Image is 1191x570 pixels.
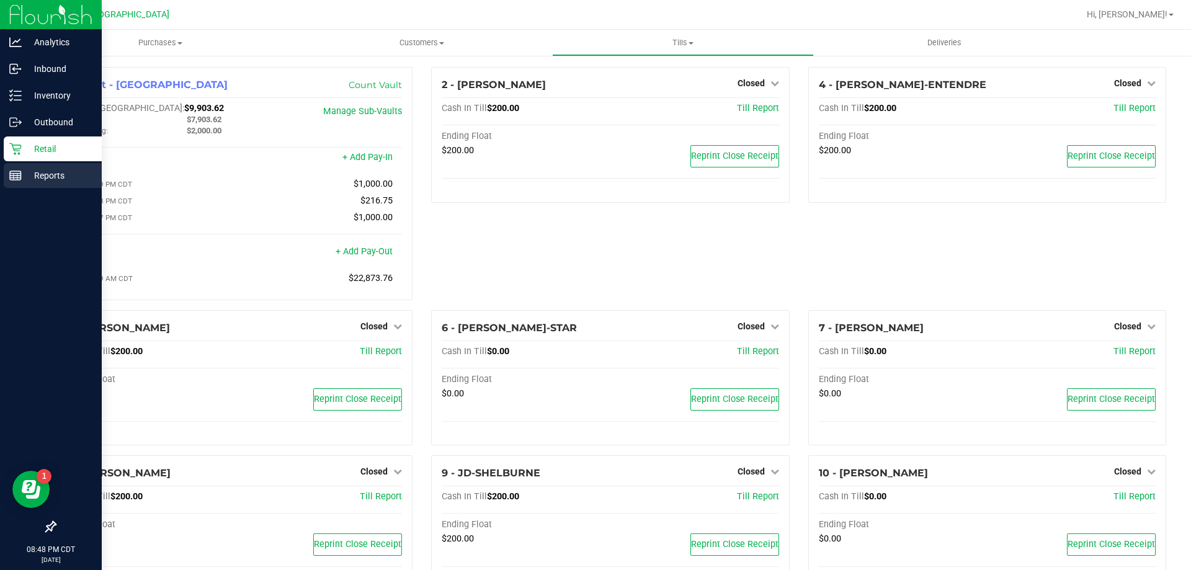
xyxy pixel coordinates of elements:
[1114,466,1141,476] span: Closed
[9,36,22,48] inline-svg: Analytics
[737,103,779,114] a: Till Report
[442,533,474,544] span: $200.00
[291,30,552,56] a: Customers
[1067,388,1156,411] button: Reprint Close Receipt
[6,555,96,564] p: [DATE]
[442,346,487,357] span: Cash In Till
[738,78,765,88] span: Closed
[738,466,765,476] span: Closed
[110,346,143,357] span: $200.00
[84,9,169,20] span: [GEOGRAPHIC_DATA]
[442,388,464,399] span: $0.00
[442,491,487,502] span: Cash In Till
[864,103,896,114] span: $200.00
[187,126,221,135] span: $2,000.00
[65,519,234,530] div: Ending Float
[313,388,402,411] button: Reprint Close Receipt
[442,103,487,114] span: Cash In Till
[487,346,509,357] span: $0.00
[442,519,610,530] div: Ending Float
[819,145,851,156] span: $200.00
[1114,78,1141,88] span: Closed
[1087,9,1167,19] span: Hi, [PERSON_NAME]!
[1068,539,1155,550] span: Reprint Close Receipt
[819,374,988,385] div: Ending Float
[819,322,924,334] span: 7 - [PERSON_NAME]
[442,374,610,385] div: Ending Float
[360,321,388,331] span: Closed
[1113,346,1156,357] a: Till Report
[6,544,96,555] p: 08:48 PM CDT
[184,103,224,114] span: $9,903.62
[65,79,228,91] span: 1 - Vault - [GEOGRAPHIC_DATA]
[360,466,388,476] span: Closed
[360,491,402,502] a: Till Report
[911,37,978,48] span: Deliveries
[9,63,22,75] inline-svg: Inbound
[22,141,96,156] p: Retail
[690,388,779,411] button: Reprint Close Receipt
[691,151,778,161] span: Reprint Close Receipt
[314,539,401,550] span: Reprint Close Receipt
[1114,321,1141,331] span: Closed
[314,394,401,404] span: Reprint Close Receipt
[9,116,22,128] inline-svg: Outbound
[819,131,988,142] div: Ending Float
[819,79,986,91] span: 4 - [PERSON_NAME]-ENTENDRE
[22,168,96,183] p: Reports
[737,346,779,357] a: Till Report
[819,533,841,544] span: $0.00
[187,115,221,124] span: $7,903.62
[442,322,577,334] span: 6 - [PERSON_NAME]-STAR
[9,169,22,182] inline-svg: Reports
[442,467,540,479] span: 9 - JD-SHELBURNE
[336,246,393,257] a: + Add Pay-Out
[819,467,928,479] span: 10 - [PERSON_NAME]
[487,103,519,114] span: $200.00
[9,89,22,102] inline-svg: Inventory
[65,374,234,385] div: Ending Float
[292,37,551,48] span: Customers
[819,346,864,357] span: Cash In Till
[819,519,988,530] div: Ending Float
[1068,394,1155,404] span: Reprint Close Receipt
[349,79,402,91] a: Count Vault
[737,491,779,502] a: Till Report
[442,79,546,91] span: 2 - [PERSON_NAME]
[690,533,779,556] button: Reprint Close Receipt
[65,322,170,334] span: 5 - [PERSON_NAME]
[360,346,402,357] a: Till Report
[22,88,96,103] p: Inventory
[553,37,813,48] span: Tills
[552,30,813,56] a: Tills
[864,346,886,357] span: $0.00
[65,247,234,259] div: Pay-Outs
[819,103,864,114] span: Cash In Till
[690,145,779,167] button: Reprint Close Receipt
[354,212,393,223] span: $1,000.00
[1067,145,1156,167] button: Reprint Close Receipt
[1113,491,1156,502] a: Till Report
[1113,103,1156,114] span: Till Report
[22,35,96,50] p: Analytics
[819,388,841,399] span: $0.00
[37,469,51,484] iframe: Resource center unread badge
[313,533,402,556] button: Reprint Close Receipt
[65,467,171,479] span: 8 - [PERSON_NAME]
[30,30,291,56] a: Purchases
[691,394,778,404] span: Reprint Close Receipt
[691,539,778,550] span: Reprint Close Receipt
[360,195,393,206] span: $216.75
[819,491,864,502] span: Cash In Till
[30,37,291,48] span: Purchases
[65,103,184,114] span: Cash In [GEOGRAPHIC_DATA]:
[65,153,234,164] div: Pay-Ins
[442,145,474,156] span: $200.00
